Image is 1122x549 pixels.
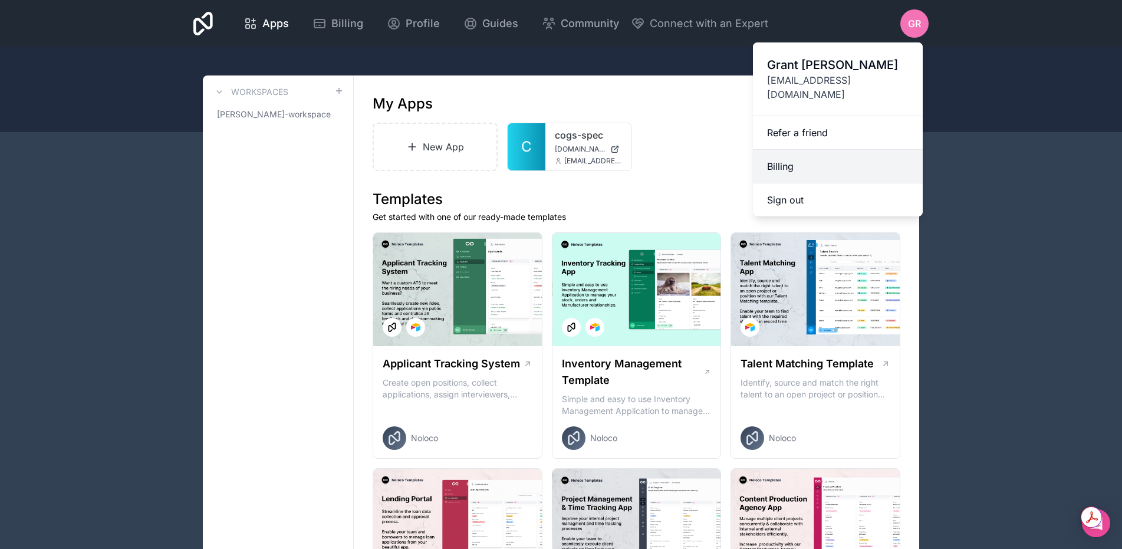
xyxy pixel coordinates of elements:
[590,432,617,444] span: Noloco
[561,15,619,32] span: Community
[521,137,532,156] span: C
[767,57,909,73] span: Grant [PERSON_NAME]
[753,183,923,216] button: Sign out
[562,393,712,417] p: Simple and easy to use Inventory Management Application to manage your stock, orders and Manufact...
[411,432,438,444] span: Noloco
[373,190,900,209] h1: Templates
[753,150,923,183] a: Billing
[231,86,288,98] h3: Workspaces
[741,377,890,400] p: Identify, source and match the right talent to an open project or position with our Talent Matchi...
[741,356,874,372] h1: Talent Matching Template
[753,116,923,150] a: Refer a friend
[508,123,545,170] a: C
[769,432,796,444] span: Noloco
[383,377,532,400] p: Create open positions, collect applications, assign interviewers, centralise candidate feedback a...
[908,17,921,31] span: GR
[373,94,433,113] h1: My Apps
[212,104,344,125] a: [PERSON_NAME]-workspace
[373,211,900,223] p: Get started with one of our ready-made templates
[590,323,600,332] img: Airtable Logo
[377,11,449,37] a: Profile
[745,323,755,332] img: Airtable Logo
[212,85,288,99] a: Workspaces
[411,323,420,332] img: Airtable Logo
[383,356,520,372] h1: Applicant Tracking System
[650,15,768,32] span: Connect with an Expert
[217,109,331,120] span: [PERSON_NAME]-workspace
[373,123,498,171] a: New App
[482,15,518,32] span: Guides
[564,156,622,166] span: [EMAIL_ADDRESS][DOMAIN_NAME]
[562,356,703,389] h1: Inventory Management Template
[532,11,629,37] a: Community
[555,128,622,142] a: cogs-spec
[331,15,363,32] span: Billing
[631,15,768,32] button: Connect with an Expert
[262,15,289,32] span: Apps
[303,11,373,37] a: Billing
[454,11,528,37] a: Guides
[406,15,440,32] span: Profile
[234,11,298,37] a: Apps
[555,144,606,154] span: [DOMAIN_NAME]
[767,73,909,101] span: [EMAIL_ADDRESS][DOMAIN_NAME]
[555,144,622,154] a: [DOMAIN_NAME]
